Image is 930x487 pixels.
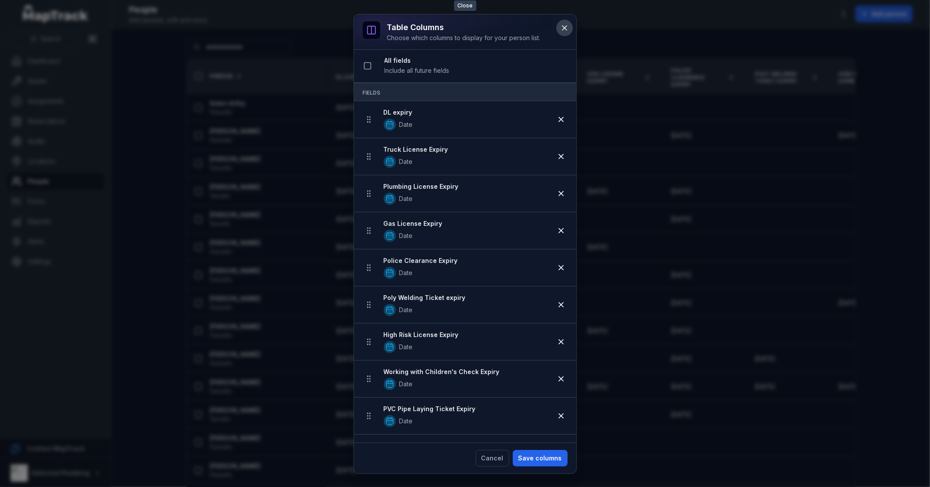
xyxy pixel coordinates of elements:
span: Date [399,380,413,388]
strong: High Risk License Expiry [384,330,553,339]
strong: Poly Welding Ticket expiry [384,293,553,302]
span: Date [399,306,413,314]
strong: apprentice review [384,442,553,450]
span: Date [399,157,413,166]
strong: Truck License Expiry [384,145,553,154]
strong: All fields [385,56,569,65]
span: Date [399,232,413,240]
span: Date [399,120,413,129]
span: Fields [363,89,381,96]
div: Choose which columns to display for your person list. [387,34,541,42]
span: Include all future fields [385,67,450,74]
span: Close [454,0,476,11]
strong: Working with Children's Check Expiry [384,368,553,376]
strong: Plumbing License Expiry [384,182,553,191]
strong: Police Clearance Expiry [384,256,553,265]
span: Date [399,269,413,277]
button: Cancel [476,450,509,467]
button: Save columns [513,450,568,467]
span: Date [399,343,413,351]
h3: Table columns [387,21,541,34]
span: Date [399,417,413,426]
strong: PVC Pipe Laying Ticket Expiry [384,405,553,413]
strong: Gas License Expiry [384,219,553,228]
strong: DL expiry [384,108,553,117]
span: Date [399,194,413,203]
